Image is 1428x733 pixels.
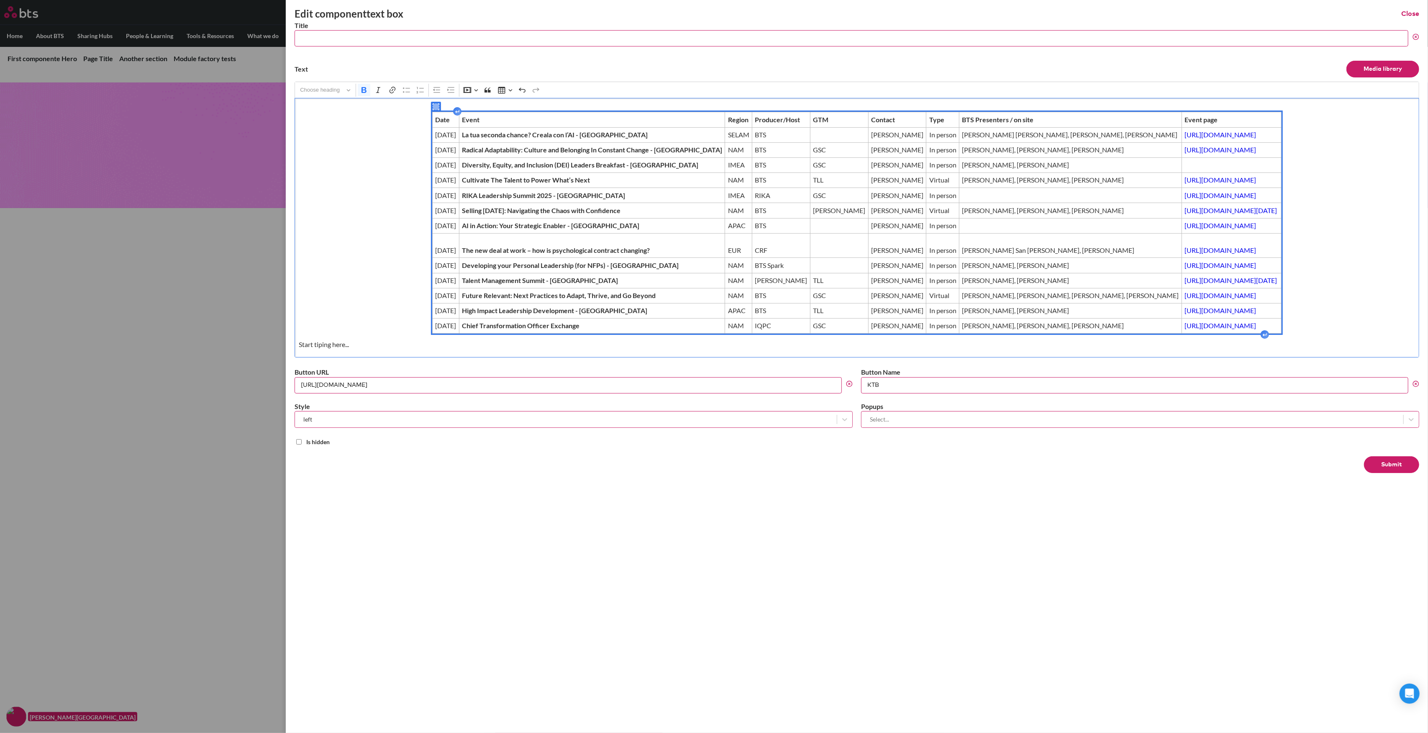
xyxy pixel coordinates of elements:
span: GSC [813,321,865,330]
span: [PERSON_NAME] [871,191,923,200]
a: [URL][DOMAIN_NAME] [1184,246,1256,254]
div: Open Intercom Messenger [1400,684,1420,704]
span: [PERSON_NAME], [PERSON_NAME], [PERSON_NAME] [962,321,1179,330]
span: In person [929,130,956,139]
span: In person [929,246,956,255]
label: Style [295,402,853,411]
span: IMEA [728,191,749,200]
a: [URL][DOMAIN_NAME] [1184,131,1256,139]
span: [PERSON_NAME] [871,276,923,285]
span: TLL [813,306,865,315]
span: IQPC [755,321,808,330]
span: In person [929,306,956,315]
button: Close [1401,9,1419,18]
p: Start tiping here... [299,340,1415,349]
span: [PERSON_NAME] [871,321,923,330]
span: GSC [813,191,865,200]
span: [PERSON_NAME] [871,145,923,154]
strong: Radical Adaptability: Culture and Belonging In Constant Change - [GEOGRAPHIC_DATA] [462,146,722,154]
span: [PERSON_NAME], [PERSON_NAME], [PERSON_NAME] [962,206,1179,215]
span: [DATE] [435,206,456,215]
span: IMEA [728,160,749,170]
strong: RIKA Leadership Summit 2025 - [GEOGRAPHIC_DATA] [462,191,625,199]
span: Virtual [929,175,956,185]
button: Media library [1346,61,1419,77]
span: BTS [755,206,808,215]
strong: Region [728,116,749,123]
div: Editor toolbar [295,82,1419,98]
span: Virtual [929,206,956,215]
span: [PERSON_NAME], [PERSON_NAME] [962,276,1179,285]
span: [PERSON_NAME] [PERSON_NAME], [PERSON_NAME], [PERSON_NAME] [962,130,1179,139]
div: Editor editing area: main [295,98,1419,357]
span: [PERSON_NAME] [871,306,923,315]
span: [PERSON_NAME] [871,261,923,270]
span: BTS [755,306,808,315]
span: SELAM [728,130,749,139]
span: [PERSON_NAME], [PERSON_NAME], [PERSON_NAME], [PERSON_NAME] [962,291,1179,300]
span: NAM [728,175,749,185]
span: [PERSON_NAME] [871,221,923,230]
strong: Chief Transformation Officer Exchange [462,321,579,329]
strong: Developing your Personal Leadership (for NFPs) - [GEOGRAPHIC_DATA] [462,261,679,269]
span: [PERSON_NAME] [871,175,923,185]
span: Virtual [929,291,956,300]
a: [URL][DOMAIN_NAME][DATE] [1184,206,1277,214]
span: TLL [813,175,865,185]
span: [DATE] [435,175,456,185]
span: In person [929,221,956,230]
span: Choose heading [300,85,344,95]
strong: GTM [813,116,828,123]
strong: Event [462,116,479,123]
div: Insert paragraph before block [453,107,461,116]
span: NAM [728,206,749,215]
strong: Date [435,116,450,123]
span: [DATE] [435,130,456,139]
span: NAM [728,321,749,330]
span: [PERSON_NAME] [813,206,865,215]
strong: Diversity, Equity, and Inclusion (DEI) Leaders Breakfast - [GEOGRAPHIC_DATA] [462,161,698,169]
span: NAM [728,145,749,154]
span: [PERSON_NAME] [871,160,923,170]
h2: Edit component text box [295,7,403,21]
span: CRF [755,246,808,255]
a: [URL][DOMAIN_NAME] [1184,221,1256,229]
span: [PERSON_NAME] [871,130,923,139]
span: [DATE] [435,291,456,300]
a: [URL][DOMAIN_NAME] [1184,321,1256,329]
a: [URL][DOMAIN_NAME] [1184,176,1256,184]
span: APAC [728,221,749,230]
span: [PERSON_NAME], [PERSON_NAME] [962,306,1179,315]
span: In person [929,160,956,170]
span: In person [929,261,956,270]
span: BTS [755,160,808,170]
strong: The new deal at work – how is psychological contract changing? [462,246,650,254]
a: [URL][DOMAIN_NAME][DATE] [1184,276,1277,284]
span: [PERSON_NAME], [PERSON_NAME], [PERSON_NAME] [962,175,1179,185]
strong: Event page [1184,116,1218,123]
span: [PERSON_NAME] [871,246,923,255]
strong: Type [929,116,944,123]
span: BTS [755,130,808,139]
span: [DATE] [435,276,456,285]
span: [PERSON_NAME] [871,291,923,300]
a: [URL][DOMAIN_NAME] [1184,146,1256,154]
span: [DATE] [435,145,456,154]
label: Button Name [861,368,1419,377]
span: BTS [755,221,808,230]
span: [PERSON_NAME], [PERSON_NAME], [PERSON_NAME] [962,145,1179,154]
span: [DATE] [435,321,456,330]
div: Insert paragraph after block [1261,330,1269,339]
strong: Selling [DATE]: Navigating the Chaos with Confidence [462,206,620,214]
label: Popups [861,402,1419,411]
span: [PERSON_NAME], [PERSON_NAME] [962,160,1179,170]
button: Submit [1364,456,1419,473]
span: In person [929,321,956,330]
span: APAC [728,306,749,315]
strong: AI in Action: Your Strategic Enabler - [GEOGRAPHIC_DATA] [462,221,639,229]
label: Is hidden [306,438,330,446]
span: [DATE] [435,246,456,255]
span: BTS [755,291,808,300]
label: Button URL [295,368,853,377]
span: BTS [755,145,808,154]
